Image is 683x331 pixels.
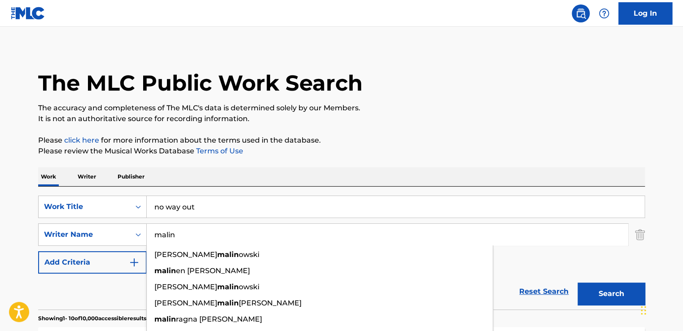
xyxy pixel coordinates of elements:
[38,251,147,274] button: Add Criteria
[44,201,125,212] div: Work Title
[239,283,259,291] span: owski
[176,266,250,275] span: en [PERSON_NAME]
[38,167,59,186] p: Work
[38,196,645,309] form: Search Form
[38,314,190,322] p: Showing 1 - 10 of 10,000 accessible results (Total 1,072,688 )
[572,4,590,22] a: Public Search
[38,103,645,113] p: The accuracy and completeness of The MLC's data is determined solely by our Members.
[38,146,645,157] p: Please review the Musical Works Database
[239,250,259,259] span: owski
[38,70,363,96] h1: The MLC Public Work Search
[75,167,99,186] p: Writer
[217,250,239,259] strong: malin
[44,229,125,240] div: Writer Name
[515,282,573,301] a: Reset Search
[38,113,645,124] p: It is not an authoritative source for recording information.
[38,135,645,146] p: Please for more information about the terms used in the database.
[578,283,645,305] button: Search
[595,4,613,22] div: Help
[154,283,217,291] span: [PERSON_NAME]
[11,7,45,20] img: MLC Logo
[129,257,140,268] img: 9d2ae6d4665cec9f34b9.svg
[154,250,217,259] span: [PERSON_NAME]
[217,299,239,307] strong: malin
[239,299,302,307] span: [PERSON_NAME]
[194,147,243,155] a: Terms of Use
[64,136,99,144] a: click here
[638,288,683,331] iframe: Chat Widget
[635,223,645,246] img: Delete Criterion
[154,266,176,275] strong: malin
[154,299,217,307] span: [PERSON_NAME]
[115,167,147,186] p: Publisher
[599,8,609,19] img: help
[575,8,586,19] img: search
[618,2,672,25] a: Log In
[176,315,262,323] span: ragna [PERSON_NAME]
[154,315,176,323] strong: malin
[641,297,646,324] div: Drag
[217,283,239,291] strong: malin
